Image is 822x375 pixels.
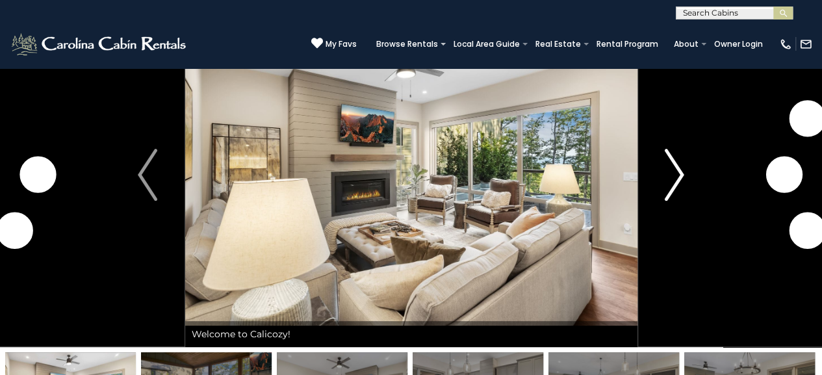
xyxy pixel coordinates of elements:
img: phone-regular-white.png [779,38,792,51]
span: My Favs [326,38,357,50]
a: My Favs [311,37,357,51]
a: Real Estate [529,35,587,53]
img: White-1-2.png [10,31,190,57]
a: Owner Login [708,35,769,53]
a: Local Area Guide [447,35,526,53]
button: Previous [110,3,185,347]
img: arrow [665,149,684,201]
button: Next [637,3,712,347]
a: Browse Rentals [370,35,444,53]
a: Rental Program [590,35,665,53]
img: mail-regular-white.png [799,38,812,51]
div: Welcome to Calicozy! [185,321,637,347]
a: About [667,35,705,53]
img: arrow [138,149,157,201]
